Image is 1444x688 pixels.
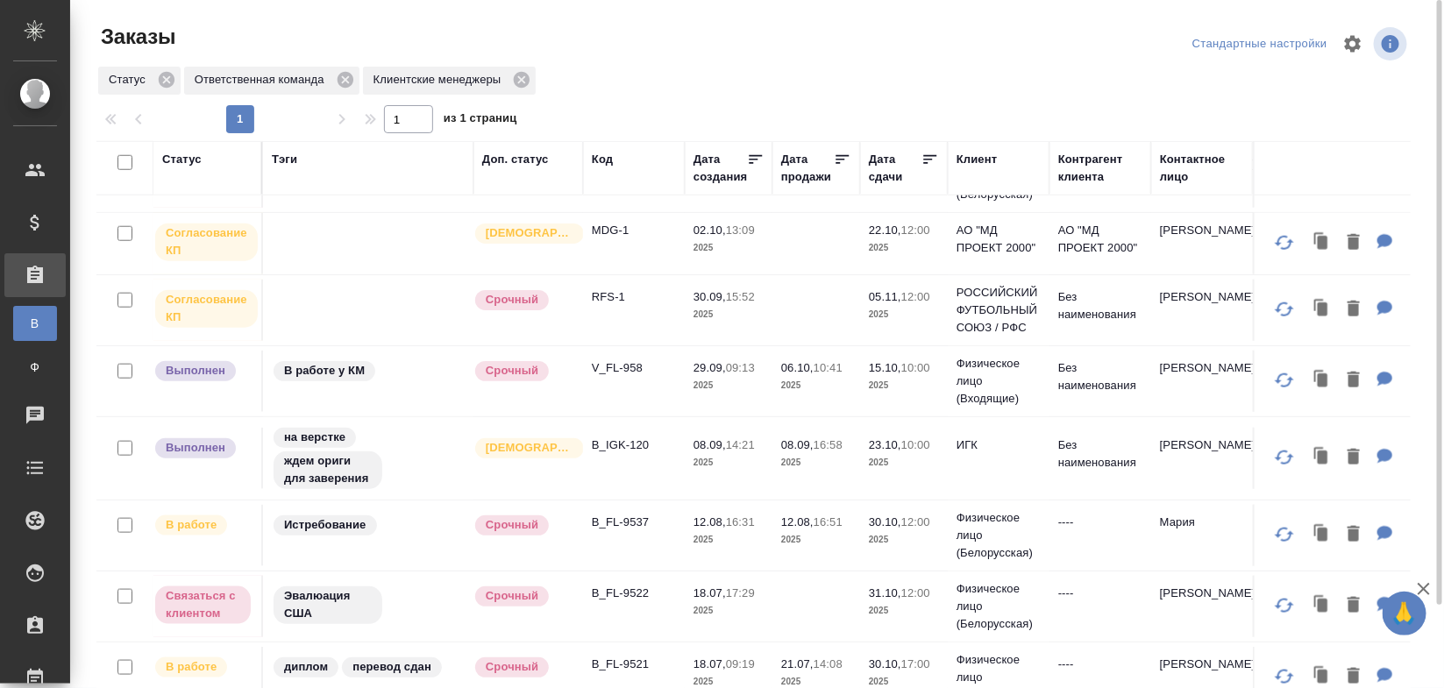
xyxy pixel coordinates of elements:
[1369,588,1402,624] button: Для КМ: от КВ: эвалюация диплома для США 05.08 отправили доки в ВУЗ 27.08 напомнили ВУЗу 18.07 на...
[781,377,851,394] p: 2025
[284,658,328,676] p: диплом
[592,222,676,239] p: MDG-1
[486,291,538,309] p: Срочный
[592,288,676,306] p: RFS-1
[869,361,901,374] p: 15.10,
[1369,440,1402,476] button: Для ПМ: Старый перевод в рефе https://drive.awatera.com/apps/files/files/10317657?dir=/Shares/ИГК...
[957,580,1041,633] p: Физическое лицо (Белорусская)
[592,585,676,602] p: B_FL-9522
[473,585,574,608] div: Выставляется автоматически, если на указанный объем услуг необходимо больше времени в стандартном...
[96,23,175,51] span: Заказы
[284,452,372,487] p: ждем ориги для заверения
[166,362,225,379] p: Выполнен
[694,438,726,451] p: 08.09,
[1339,440,1369,476] button: Удалить
[272,585,465,626] div: Эвалюация США
[444,108,517,133] span: из 1 страниц
[726,223,755,237] p: 13:09
[1339,517,1369,553] button: Удалить
[1151,428,1253,489] td: [PERSON_NAME]
[284,587,372,622] p: Эвалюация США
[726,290,755,303] p: 15:52
[1305,292,1339,328] button: Клонировать
[1369,363,1402,399] button: Для ПМ: рус-анг под нот два сор Для КМ: от КВ делаем перевод-заверяем перевод-снимаем НЗК с НЗП-с...
[1151,213,1253,274] td: [PERSON_NAME]
[814,438,843,451] p: 16:58
[869,239,939,257] p: 2025
[869,151,921,186] div: Дата сдачи
[869,377,939,394] p: 2025
[486,362,538,379] p: Срочный
[957,509,1041,562] p: Физическое лицо (Белорусская)
[901,515,930,528] p: 12:00
[1305,588,1339,624] button: Клонировать
[1151,280,1253,341] td: [PERSON_NAME]
[1151,351,1253,412] td: [PERSON_NAME]
[694,602,764,620] p: 2025
[166,224,247,259] p: Согласование КП
[13,306,57,341] a: В
[1263,514,1305,556] button: Обновить
[901,223,930,237] p: 12:00
[1390,595,1419,632] span: 🙏
[781,531,851,549] p: 2025
[814,515,843,528] p: 16:51
[486,658,538,676] p: Срочный
[1058,436,1142,472] p: Без наименования
[1058,288,1142,323] p: Без наименования
[869,438,901,451] p: 23.10,
[694,586,726,599] p: 18.07,
[592,359,676,377] p: V_FL-958
[1188,31,1332,58] div: split button
[473,436,574,460] div: Выставляется автоматически для первых 3 заказов нового контактного лица. Особое внимание
[869,657,901,670] p: 30.10,
[284,516,366,534] p: Истребование
[781,515,814,528] p: 12.08,
[869,454,939,472] p: 2025
[1339,363,1369,399] button: Удалить
[1058,151,1142,186] div: Контрагент клиента
[869,586,901,599] p: 31.10,
[473,656,574,679] div: Выставляется автоматически, если на указанный объем услуг необходимо больше времени в стандартном...
[781,454,851,472] p: 2025
[726,515,755,528] p: 16:31
[162,151,202,168] div: Статус
[166,587,240,622] p: Связаться с клиентом
[473,514,574,537] div: Выставляется автоматически, если на указанный объем услуг необходимо больше времени в стандартном...
[166,658,217,676] p: В работе
[726,438,755,451] p: 14:21
[272,151,297,168] div: Тэги
[1305,363,1339,399] button: Клонировать
[957,436,1041,454] p: ИГК
[272,426,465,491] div: на верстке, ждем ориги для заверения
[473,288,574,312] div: Выставляется автоматически, если на указанный объем услуг необходимо больше времени в стандартном...
[486,439,573,457] p: [DEMOGRAPHIC_DATA]
[726,657,755,670] p: 09:19
[1263,222,1305,264] button: Обновить
[694,657,726,670] p: 18.07,
[486,516,538,534] p: Срочный
[473,222,574,245] div: Выставляется автоматически для первых 3 заказов нового контактного лица. Особое внимание
[184,67,359,95] div: Ответственная команда
[957,222,1041,257] p: АО "МД ПРОЕКТ 2000"
[363,67,537,95] div: Клиентские менеджеры
[195,71,331,89] p: Ответственная команда
[1369,225,1402,261] button: Для ПМ: с восстановлением макета в полном соответствии с макетом оригинала. Все документы - двуяз
[694,454,764,472] p: 2025
[781,151,834,186] div: Дата продажи
[1263,436,1305,479] button: Обновить
[694,306,764,323] p: 2025
[1369,292,1402,328] button: Для КМ: от КВ письменный перевод на русский язык Срок исполнения -до месяца
[1339,588,1369,624] button: Удалить
[1339,225,1369,261] button: Удалить
[694,377,764,394] p: 2025
[166,291,247,326] p: Согласование КП
[814,657,843,670] p: 14:08
[694,151,747,186] div: Дата создания
[284,362,365,379] p: В работе у КМ
[694,239,764,257] p: 2025
[1305,225,1339,261] button: Клонировать
[153,359,253,383] div: Выставляет ПМ после сдачи и проведения начислений. Последний этап для ПМа
[1339,292,1369,328] button: Удалить
[592,436,676,454] p: B_IGK-120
